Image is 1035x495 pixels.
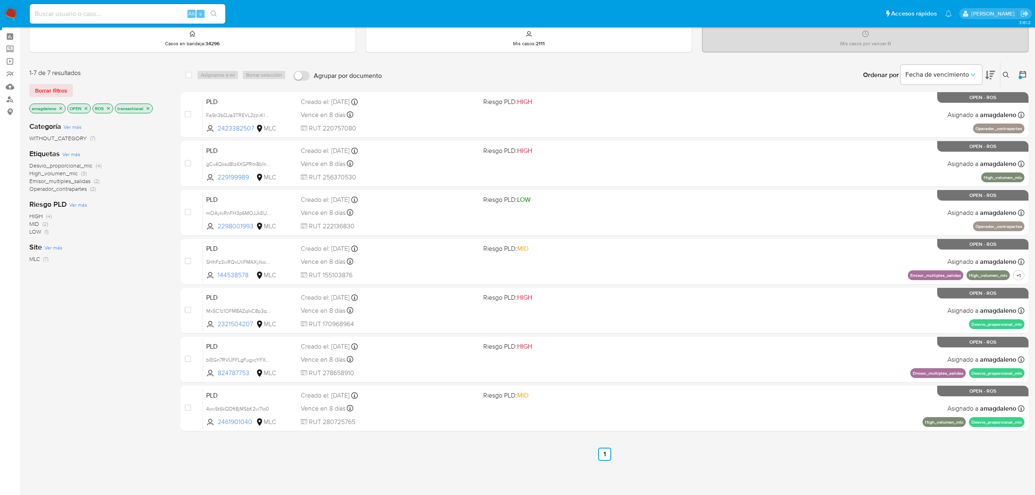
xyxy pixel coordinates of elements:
[188,10,195,18] span: Alt
[945,10,952,17] a: Notificaciones
[971,10,1017,18] p: aline.magdaleno@mercadolibre.com
[30,9,225,19] input: Buscar usuario o caso...
[1019,19,1031,26] span: 3.161.2
[1020,9,1029,18] a: Salir
[891,9,937,18] span: Accesos rápidos
[199,10,202,18] span: s
[205,8,222,20] button: search-icon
